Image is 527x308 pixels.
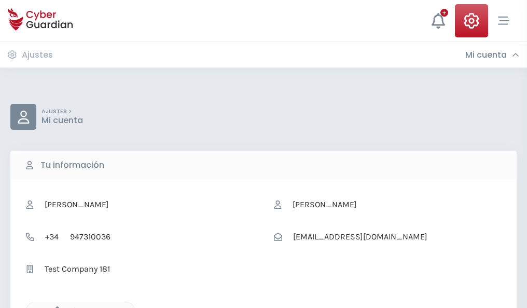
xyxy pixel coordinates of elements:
[440,9,448,17] div: +
[40,159,104,171] b: Tu información
[41,108,83,115] p: AJUSTES >
[465,50,507,60] h3: Mi cuenta
[22,50,53,60] h3: Ajustes
[39,227,64,247] span: +34
[41,115,83,126] p: Mi cuenta
[64,227,253,247] input: Teléfono
[465,50,519,60] div: Mi cuenta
